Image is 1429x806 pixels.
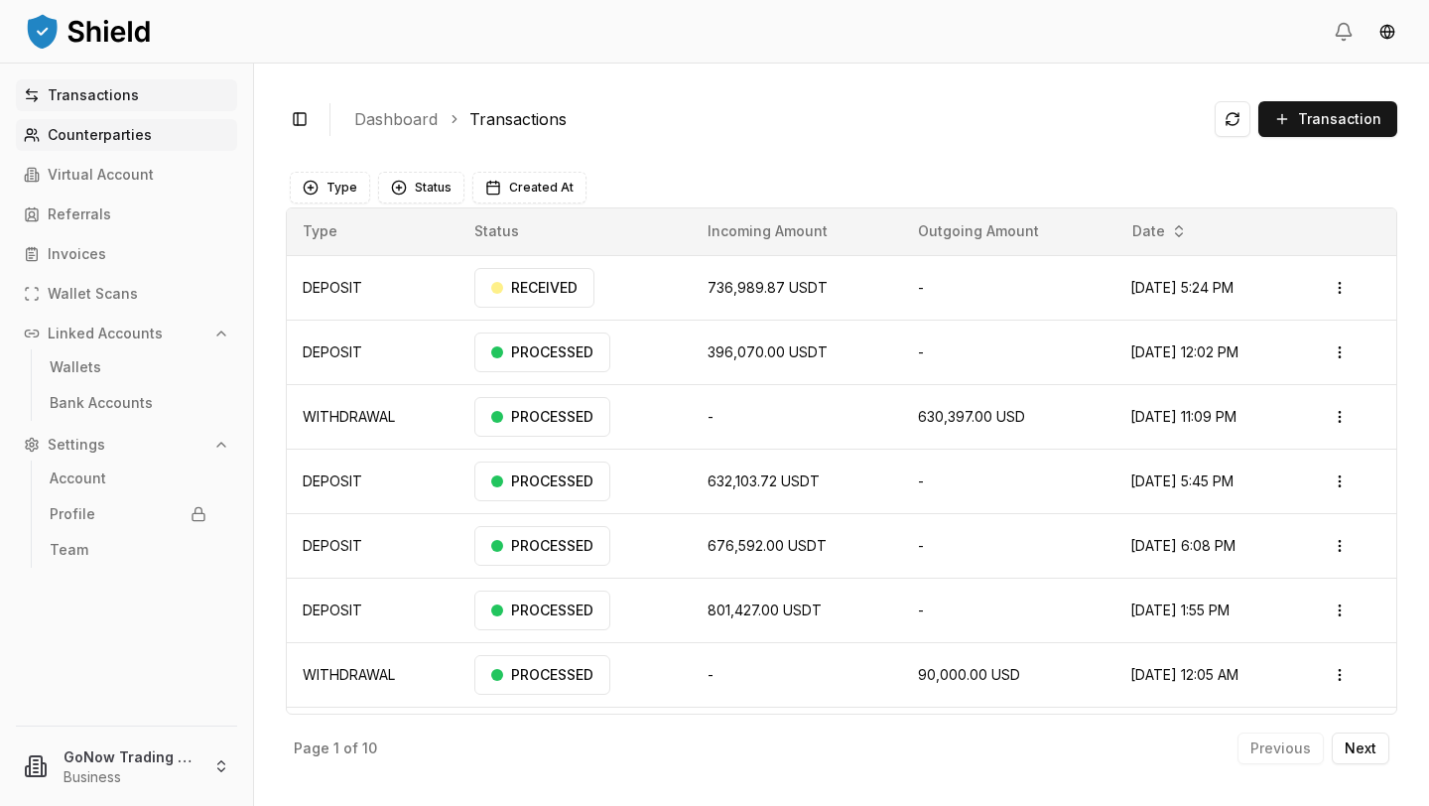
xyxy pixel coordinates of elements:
th: Status [458,208,691,256]
a: Transactions [469,107,567,131]
th: Type [287,208,458,256]
span: - [918,472,924,489]
span: [DATE] 12:05 AM [1130,666,1238,683]
button: GoNow Trading LLCBusiness [8,735,245,798]
button: Date [1124,215,1195,247]
p: Invoices [48,247,106,261]
button: Linked Accounts [16,318,237,349]
p: Bank Accounts [50,396,153,410]
nav: breadcrumb [354,107,1199,131]
a: Team [42,534,214,566]
div: PROCESSED [474,397,610,437]
img: ShieldPay Logo [24,11,153,51]
a: Profile [42,498,214,530]
a: Wallets [42,351,214,383]
p: Team [50,543,88,557]
a: Bank Accounts [42,387,214,419]
p: Next [1345,741,1376,755]
td: DEPOSIT [287,708,458,772]
td: DEPOSIT [287,256,458,321]
span: 632,103.72 USDT [708,472,820,489]
p: Referrals [48,207,111,221]
a: Dashboard [354,107,438,131]
span: [DATE] 1:55 PM [1130,602,1230,618]
p: Wallets [50,360,101,374]
p: 10 [362,741,377,755]
span: Transaction [1298,109,1381,129]
p: Settings [48,438,105,452]
a: Invoices [16,238,237,270]
button: Next [1332,733,1389,764]
a: Referrals [16,199,237,230]
p: of [343,741,358,755]
span: - [918,602,924,618]
span: 90,000.00 USD [918,666,1020,683]
p: Wallet Scans [48,287,138,301]
button: Status [378,172,464,203]
p: Virtual Account [48,168,154,182]
button: Transaction [1258,101,1397,137]
span: [DATE] 12:02 PM [1130,343,1238,360]
p: Profile [50,507,95,521]
span: [DATE] 5:24 PM [1130,279,1234,296]
p: Counterparties [48,128,152,142]
span: [DATE] 11:09 PM [1130,408,1236,425]
button: Type [290,172,370,203]
p: Page [294,741,329,755]
span: Created At [509,180,574,196]
a: Virtual Account [16,159,237,191]
p: Transactions [48,88,139,102]
a: Account [42,463,214,494]
span: - [918,343,924,360]
span: 736,989.87 USDT [708,279,828,296]
span: [DATE] 6:08 PM [1130,537,1235,554]
div: RECEIVED [474,268,594,308]
p: Account [50,471,106,485]
th: Outgoing Amount [902,208,1114,256]
p: 1 [333,741,339,755]
span: 630,397.00 USD [918,408,1025,425]
div: PROCESSED [474,462,610,501]
div: PROCESSED [474,591,610,630]
td: WITHDRAWAL [287,643,458,708]
a: Counterparties [16,119,237,151]
button: Created At [472,172,586,203]
span: - [918,537,924,554]
a: Wallet Scans [16,278,237,310]
span: 676,592.00 USDT [708,537,827,554]
span: 801,427.00 USDT [708,602,822,618]
div: PROCESSED [474,526,610,566]
td: WITHDRAWAL [287,385,458,450]
span: 396,070.00 USDT [708,343,828,360]
p: GoNow Trading LLC [64,746,197,767]
td: DEPOSIT [287,579,458,643]
span: - [918,279,924,296]
span: - [708,666,714,683]
p: Business [64,767,197,787]
p: Linked Accounts [48,327,163,340]
button: Settings [16,429,237,461]
span: - [708,408,714,425]
a: Transactions [16,79,237,111]
td: DEPOSIT [287,450,458,514]
td: DEPOSIT [287,514,458,579]
span: [DATE] 5:45 PM [1130,472,1234,489]
th: Incoming Amount [692,208,902,256]
div: PROCESSED [474,655,610,695]
div: PROCESSED [474,333,610,372]
td: DEPOSIT [287,321,458,385]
